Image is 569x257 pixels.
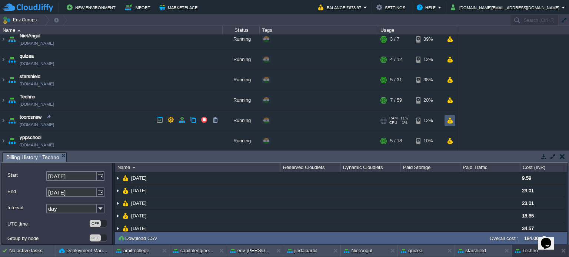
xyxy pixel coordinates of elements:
span: 23.01 [522,188,534,193]
div: 10% [416,131,440,151]
div: Status [223,26,259,34]
img: AMDAwAAAACH5BAEAAAAALAAAAAABAAEAAAICRAEAOw== [7,131,17,151]
span: 9.59 [522,175,531,181]
img: AMDAwAAAACH5BAEAAAAALAAAAAABAAEAAAICRAEAOw== [123,172,129,184]
div: 3 / 7 [390,29,399,49]
a: Techno [20,93,35,101]
a: starshield [20,73,40,80]
div: Paid Traffic [461,163,520,172]
a: [DOMAIN_NAME] [20,80,54,88]
button: starshield [458,247,486,254]
a: [DATE] [130,213,148,219]
img: AMDAwAAAACH5BAEAAAAALAAAAAABAAEAAAICRAEAOw== [115,210,121,222]
button: Download CSV [118,235,160,241]
img: AMDAwAAAACH5BAEAAAAALAAAAAABAAEAAAICRAEAOw== [0,111,6,131]
div: 39% [416,29,440,49]
a: yppschool [20,134,41,141]
div: Tags [260,26,378,34]
div: No active tasks [9,245,56,257]
button: Help [417,3,438,12]
span: RAM [389,116,397,121]
span: 23.01 [522,200,534,206]
a: [DOMAIN_NAME] [20,101,54,108]
div: 38% [416,70,440,90]
div: Running [223,50,260,70]
button: amit-college [116,247,149,254]
img: AMDAwAAAACH5BAEAAAAALAAAAAABAAEAAAICRAEAOw== [115,222,121,234]
span: 34.57 [522,226,534,231]
label: 184.06 [524,236,539,241]
a: [DOMAIN_NAME] [20,40,54,47]
button: Import [125,3,153,12]
img: AMDAwAAAACH5BAEAAAAALAAAAAABAAEAAAICRAEAOw== [115,185,121,197]
img: AMDAwAAAACH5BAEAAAAALAAAAAABAAEAAAICRAEAOw== [7,70,17,90]
span: Billing History : Techno [6,153,59,162]
div: OFF [90,220,101,227]
img: AMDAwAAAACH5BAEAAAAALAAAAAABAAEAAAICRAEAOw== [115,172,121,184]
img: AMDAwAAAACH5BAEAAAAALAAAAAABAAEAAAICRAEAOw== [0,70,6,90]
button: env-[PERSON_NAME]-test [230,247,271,254]
div: Running [223,111,260,131]
div: 5 / 31 [390,70,402,90]
span: [DATE] [130,225,148,231]
button: Techno [515,247,538,254]
div: 12% [416,50,440,70]
label: End [7,187,46,195]
div: 4 / 12 [390,50,402,70]
div: Usage [379,26,457,34]
button: jindalbarbil [287,247,317,254]
img: AMDAwAAAACH5BAEAAAAALAAAAAABAAEAAAICRAEAOw== [0,90,6,110]
img: AMDAwAAAACH5BAEAAAAALAAAAAABAAEAAAICRAEAOw== [0,29,6,49]
label: UTC time [7,220,89,228]
img: AMDAwAAAACH5BAEAAAAALAAAAAABAAEAAAICRAEAOw== [7,111,17,131]
span: 18.85 [522,213,534,219]
div: Name [116,163,280,172]
button: quizea [401,247,422,254]
a: toorosnew [20,114,41,121]
a: NietAngul [20,32,40,40]
a: [DATE] [130,187,148,194]
img: AMDAwAAAACH5BAEAAAAALAAAAAABAAEAAAICRAEAOw== [7,90,17,110]
button: Balance ₹678.97 [318,3,363,12]
div: Name [1,26,222,34]
a: [DATE] [130,175,148,181]
button: capitalengineeringcollege [173,247,214,254]
span: [DATE] [130,200,148,206]
div: Running [223,131,260,151]
img: AMDAwAAAACH5BAEAAAAALAAAAAABAAEAAAICRAEAOw== [123,185,129,197]
div: Running [223,29,260,49]
div: 7 / 59 [390,90,402,110]
span: CPU [389,121,397,125]
img: AMDAwAAAACH5BAEAAAAALAAAAAABAAEAAAICRAEAOw== [7,29,17,49]
span: 1% [400,121,407,125]
div: 5 / 18 [390,131,402,151]
div: OFF [90,234,101,241]
div: Paid Storage [401,163,460,172]
button: Settings [376,3,407,12]
label: Start [7,171,46,179]
img: AMDAwAAAACH5BAEAAAAALAAAAAABAAEAAAICRAEAOw== [123,197,129,209]
a: quizea [20,53,34,60]
img: AMDAwAAAACH5BAEAAAAALAAAAAABAAEAAAICRAEAOw== [0,50,6,70]
div: Reserved Cloudlets [281,163,340,172]
a: [DOMAIN_NAME] [20,141,54,149]
button: NietAngul [344,247,372,254]
img: AMDAwAAAACH5BAEAAAAALAAAAAABAAEAAAICRAEAOw== [17,30,21,31]
a: [DOMAIN_NAME] [20,60,54,67]
button: [DOMAIN_NAME][EMAIL_ADDRESS][DOMAIN_NAME] [451,3,562,12]
div: 12% [416,111,440,131]
iframe: chat widget [538,227,562,250]
img: AMDAwAAAACH5BAEAAAAALAAAAAABAAEAAAICRAEAOw== [115,197,121,209]
div: Dynamic Cloudlets [341,163,400,172]
img: AMDAwAAAACH5BAEAAAAALAAAAAABAAEAAAICRAEAOw== [123,210,129,222]
label: Group by node [7,234,89,242]
span: 11% [400,116,408,121]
